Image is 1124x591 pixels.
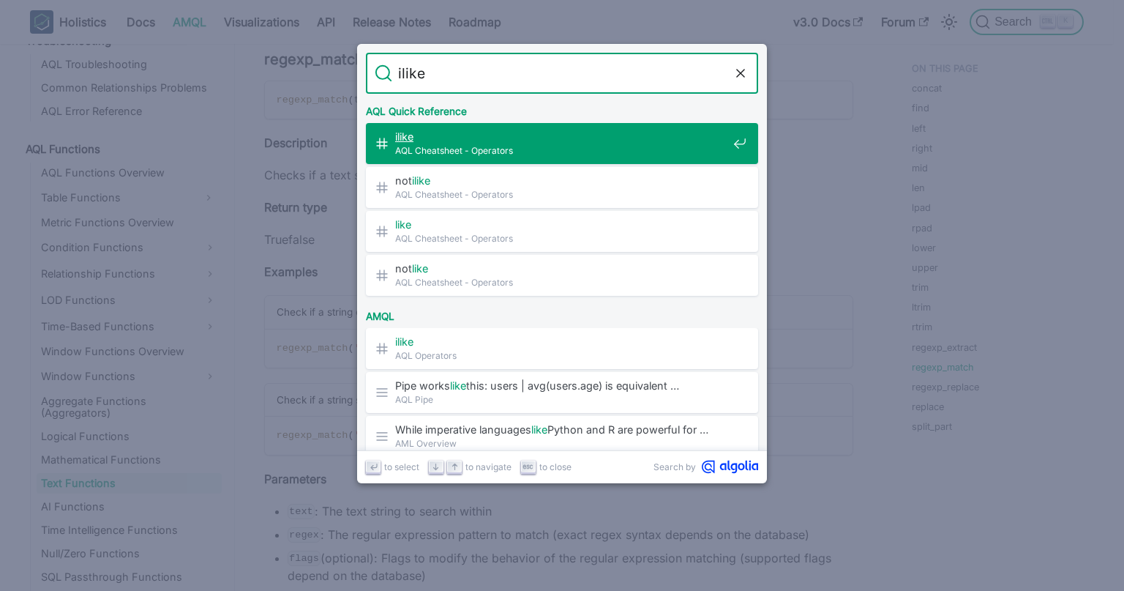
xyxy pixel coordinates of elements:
span: AQL Operators [395,349,727,363]
span: AQL Cheatsheet - Operators [395,231,727,245]
span: not ​ [395,174,727,187]
a: While imperative languageslikePython and R are powerful for …AML Overview [366,416,758,457]
svg: Algolia [702,460,758,474]
a: ilike​AQL Cheatsheet - Operators [366,123,758,164]
span: AQL Cheatsheet - Operators [395,275,727,289]
span: not ​ [395,261,727,275]
svg: Arrow down [430,461,441,472]
div: AMQL [363,299,761,328]
a: notilike​AQL Cheatsheet - Operators [366,167,758,208]
span: to close [539,460,572,474]
mark: like [412,262,428,275]
span: Pipe works this: users | avg(users.age) is equivalent … [395,379,727,393]
div: AQL Quick Reference [363,94,761,123]
mark: like [450,379,466,392]
span: AQL Pipe [395,393,727,406]
span: ​ [395,218,727,231]
span: to select [384,460,419,474]
span: Search by [653,460,696,474]
button: Clear the query [732,64,749,82]
mark: like [531,423,547,436]
span: AML Overview [395,436,727,450]
a: Search byAlgolia [653,460,758,474]
span: AQL Cheatsheet - Operators [395,187,727,201]
svg: Arrow up [449,461,460,472]
mark: ilike [412,174,430,187]
mark: ilike [395,335,413,348]
span: ​ [395,130,727,144]
span: While imperative languages Python and R are powerful for … [395,423,727,436]
svg: Escape key [522,461,533,472]
input: Search docs [392,53,732,94]
a: ilikeAQL Operators [366,328,758,369]
a: Pipe workslikethis: users | avg(users.age) is equivalent …AQL Pipe [366,372,758,413]
mark: like [395,218,411,231]
mark: ilike [395,130,413,143]
a: like​AQL Cheatsheet - Operators [366,211,758,252]
span: AQL Cheatsheet - Operators [395,144,727,157]
svg: Enter key [368,461,379,472]
a: notlike​AQL Cheatsheet - Operators [366,255,758,296]
span: to navigate [465,460,512,474]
